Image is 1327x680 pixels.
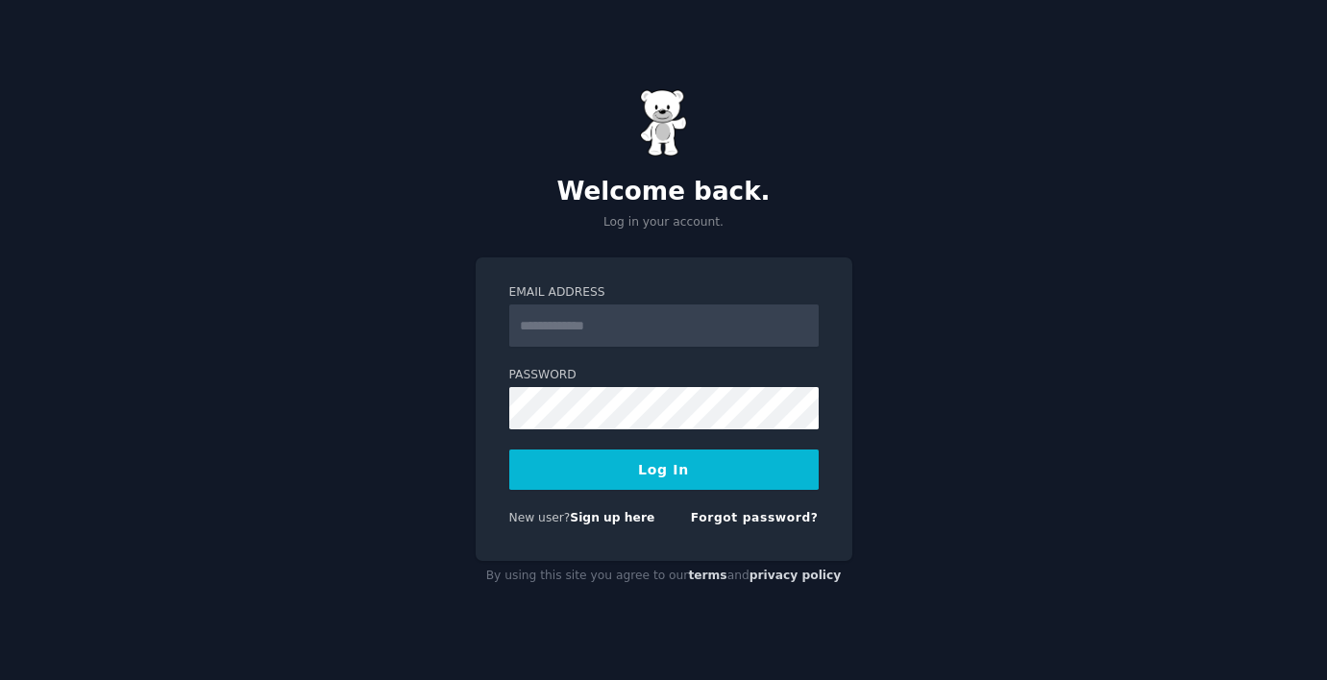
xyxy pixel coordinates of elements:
[509,367,819,384] label: Password
[750,569,842,582] a: privacy policy
[509,284,819,302] label: Email Address
[476,561,852,592] div: By using this site you agree to our and
[509,449,819,490] button: Log In
[640,89,688,157] img: Gummy Bear
[476,177,852,207] h2: Welcome back.
[509,511,571,524] span: New user?
[476,214,852,231] p: Log in your account.
[688,569,726,582] a: terms
[570,511,654,524] a: Sign up here
[691,511,819,524] a: Forgot password?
